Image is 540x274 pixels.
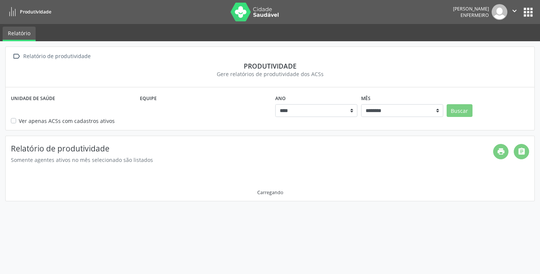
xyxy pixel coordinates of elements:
label: Unidade de saúde [11,93,55,104]
a:  Relatório de produtividade [11,51,92,62]
label: Ver apenas ACSs com cadastros ativos [19,117,115,125]
div: Carregando [257,189,283,196]
img: img [492,4,507,20]
button:  [507,4,522,20]
div: Somente agentes ativos no mês selecionado são listados [11,156,493,164]
button: Buscar [447,104,472,117]
button: apps [522,6,535,19]
div: Relatório de produtividade [22,51,92,62]
label: Ano [275,93,286,104]
div: Produtividade [11,62,529,70]
div: Gere relatórios de produtividade dos ACSs [11,70,529,78]
a: Produtividade [5,6,51,18]
i:  [510,7,519,15]
h4: Relatório de produtividade [11,144,493,153]
a: Relatório [3,27,36,41]
label: Mês [361,93,370,104]
i:  [11,51,22,62]
span: Enfermeiro [460,12,489,18]
label: Equipe [140,93,157,104]
span: Produtividade [20,9,51,15]
div: [PERSON_NAME] [453,6,489,12]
